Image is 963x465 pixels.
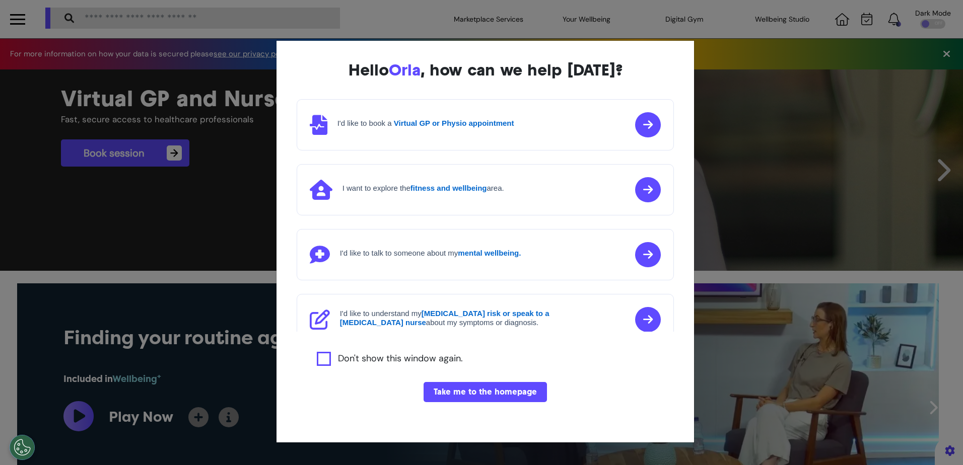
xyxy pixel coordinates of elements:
h4: I'd like to understand my about my symptoms or diagnosis. [340,309,582,327]
strong: fitness and wellbeing [410,184,487,192]
strong: mental wellbeing. [458,249,521,257]
strong: Virtual GP or Physio appointment [394,119,514,127]
span: Orla [389,60,421,80]
label: Don't show this window again. [338,352,463,366]
button: Take me to the homepage [424,382,547,402]
h4: I want to explore the area. [342,184,504,193]
input: Agree to privacy policy [317,352,331,366]
strong: [MEDICAL_DATA] risk or speak to a [MEDICAL_DATA] nurse [340,309,549,327]
button: Open Preferences [10,435,35,460]
div: Hello , how can we help [DATE]? [297,61,674,79]
h4: I'd like to talk to someone about my [340,249,521,258]
h4: I'd like to book a [337,119,514,128]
